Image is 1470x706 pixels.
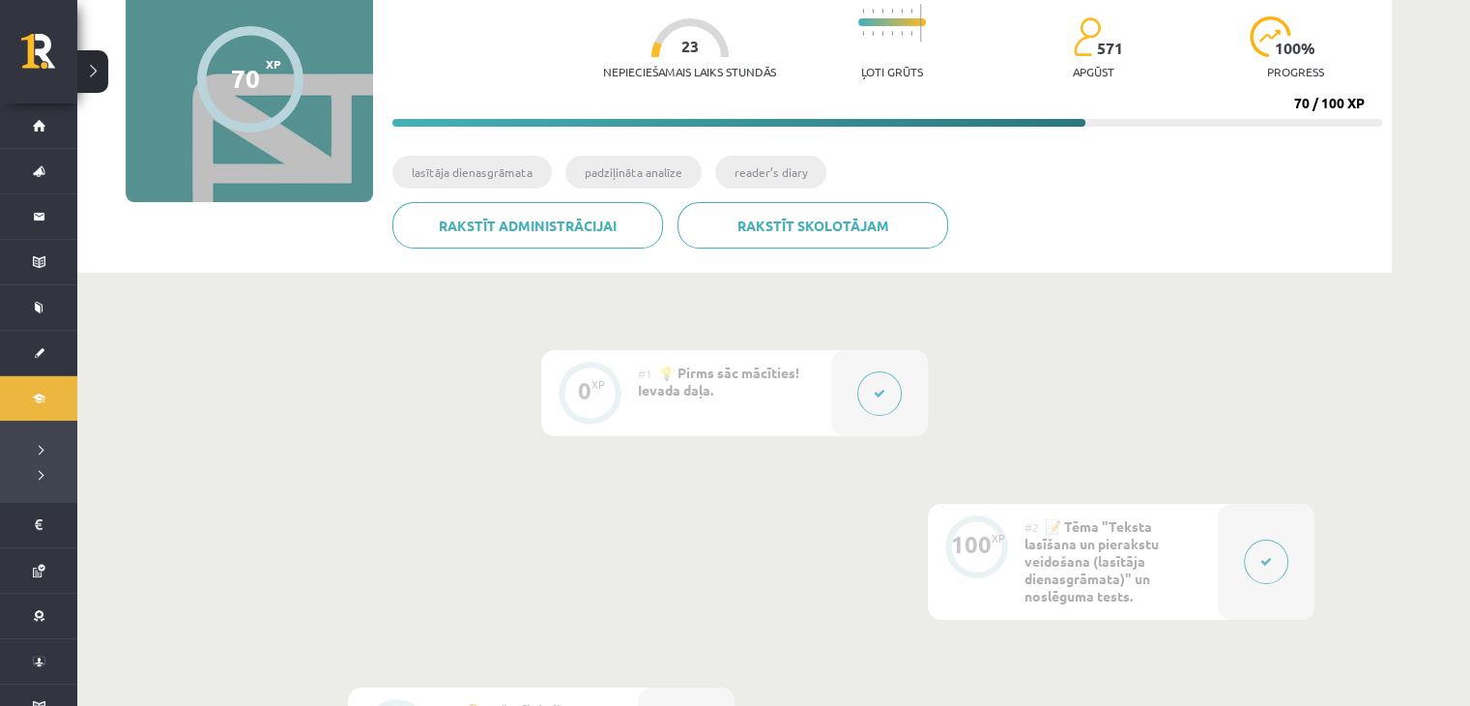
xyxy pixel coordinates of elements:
div: 100 [951,536,992,553]
img: icon-short-line-57e1e144782c952c97e751825c79c345078a6d821885a25fce030b3d8c18986b.svg [872,9,874,14]
div: XP [992,533,1005,544]
span: 100 % [1275,40,1316,57]
img: icon-short-line-57e1e144782c952c97e751825c79c345078a6d821885a25fce030b3d8c18986b.svg [910,31,912,36]
img: icon-short-line-57e1e144782c952c97e751825c79c345078a6d821885a25fce030b3d8c18986b.svg [872,31,874,36]
li: lasītāja dienasgrāmata [392,156,552,189]
img: students-c634bb4e5e11cddfef0936a35e636f08e4e9abd3cc4e673bd6f9a4125e45ecb1.svg [1073,16,1101,57]
span: XP [266,57,281,71]
span: 💡 Pirms sāc mācīties! Ievada daļa. [638,364,799,398]
span: 23 [681,38,699,55]
img: icon-short-line-57e1e144782c952c97e751825c79c345078a6d821885a25fce030b3d8c18986b.svg [901,31,903,36]
img: icon-short-line-57e1e144782c952c97e751825c79c345078a6d821885a25fce030b3d8c18986b.svg [891,9,893,14]
img: icon-short-line-57e1e144782c952c97e751825c79c345078a6d821885a25fce030b3d8c18986b.svg [881,31,883,36]
img: icon-short-line-57e1e144782c952c97e751825c79c345078a6d821885a25fce030b3d8c18986b.svg [891,31,893,36]
div: 0 [578,382,591,399]
div: 70 [231,64,260,93]
li: padziļināta analīze [565,156,702,189]
p: Ļoti grūts [861,65,923,78]
span: 571 [1097,40,1123,57]
img: icon-short-line-57e1e144782c952c97e751825c79c345078a6d821885a25fce030b3d8c18986b.svg [862,9,864,14]
img: icon-progress-161ccf0a02000e728c5f80fcf4c31c7af3da0e1684b2b1d7c360e028c24a22f1.svg [1250,16,1291,57]
img: icon-short-line-57e1e144782c952c97e751825c79c345078a6d821885a25fce030b3d8c18986b.svg [881,9,883,14]
a: Rakstīt skolotājam [677,202,948,249]
img: icon-long-line-d9ea69661e0d244f92f715978eff75569469978d946b2353a9bb055b3ed8787d.svg [920,4,922,42]
img: icon-short-line-57e1e144782c952c97e751825c79c345078a6d821885a25fce030b3d8c18986b.svg [910,9,912,14]
img: icon-short-line-57e1e144782c952c97e751825c79c345078a6d821885a25fce030b3d8c18986b.svg [862,31,864,36]
a: Rakstīt administrācijai [392,202,663,249]
p: progress [1267,65,1324,78]
p: apgūst [1073,65,1114,78]
p: Nepieciešamais laiks stundās [603,65,776,78]
span: #1 [638,366,652,381]
div: XP [591,379,605,390]
span: #2 [1024,519,1039,535]
a: Rīgas 1. Tālmācības vidusskola [21,34,77,82]
span: 📝 Tēma "Teksta lasīšana un pierakstu veidošana (lasītāja dienasgrāmata)" un noslēguma tests. [1024,517,1159,604]
li: reader’s diary [715,156,826,189]
img: icon-short-line-57e1e144782c952c97e751825c79c345078a6d821885a25fce030b3d8c18986b.svg [901,9,903,14]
